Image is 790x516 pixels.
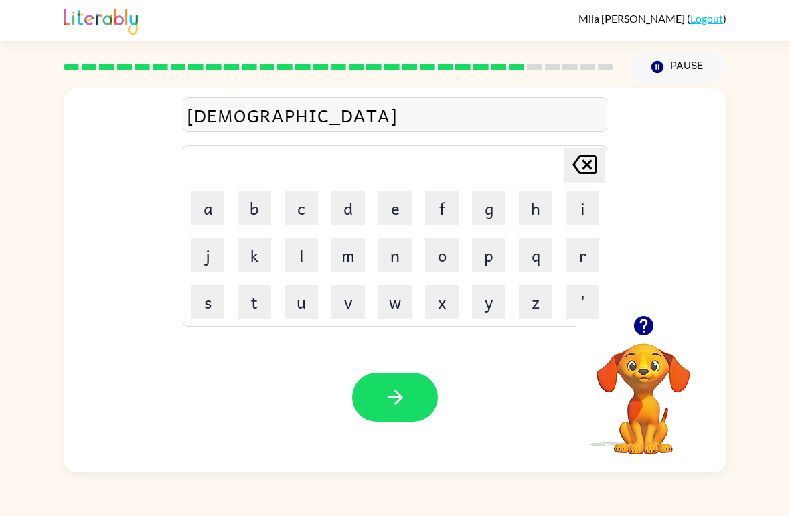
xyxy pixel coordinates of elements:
[519,238,552,272] button: q
[191,285,224,319] button: s
[425,285,459,319] button: x
[519,285,552,319] button: z
[238,285,271,319] button: t
[566,238,599,272] button: r
[238,238,271,272] button: k
[285,238,318,272] button: l
[285,191,318,225] button: c
[566,285,599,319] button: '
[331,238,365,272] button: m
[378,285,412,319] button: w
[578,12,687,25] span: Mila [PERSON_NAME]
[187,101,603,129] div: [DEMOGRAPHIC_DATA]
[472,285,505,319] button: y
[425,191,459,225] button: f
[378,238,412,272] button: n
[331,191,365,225] button: d
[472,191,505,225] button: g
[690,12,723,25] a: Logout
[191,238,224,272] button: j
[576,323,710,456] video: Your browser must support playing .mp4 files to use Literably. Please try using another browser.
[629,52,726,82] button: Pause
[191,191,224,225] button: a
[331,285,365,319] button: v
[519,191,552,225] button: h
[378,191,412,225] button: e
[238,191,271,225] button: b
[285,285,318,319] button: u
[64,5,138,35] img: Literably
[566,191,599,225] button: i
[578,12,726,25] div: ( )
[425,238,459,272] button: o
[472,238,505,272] button: p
